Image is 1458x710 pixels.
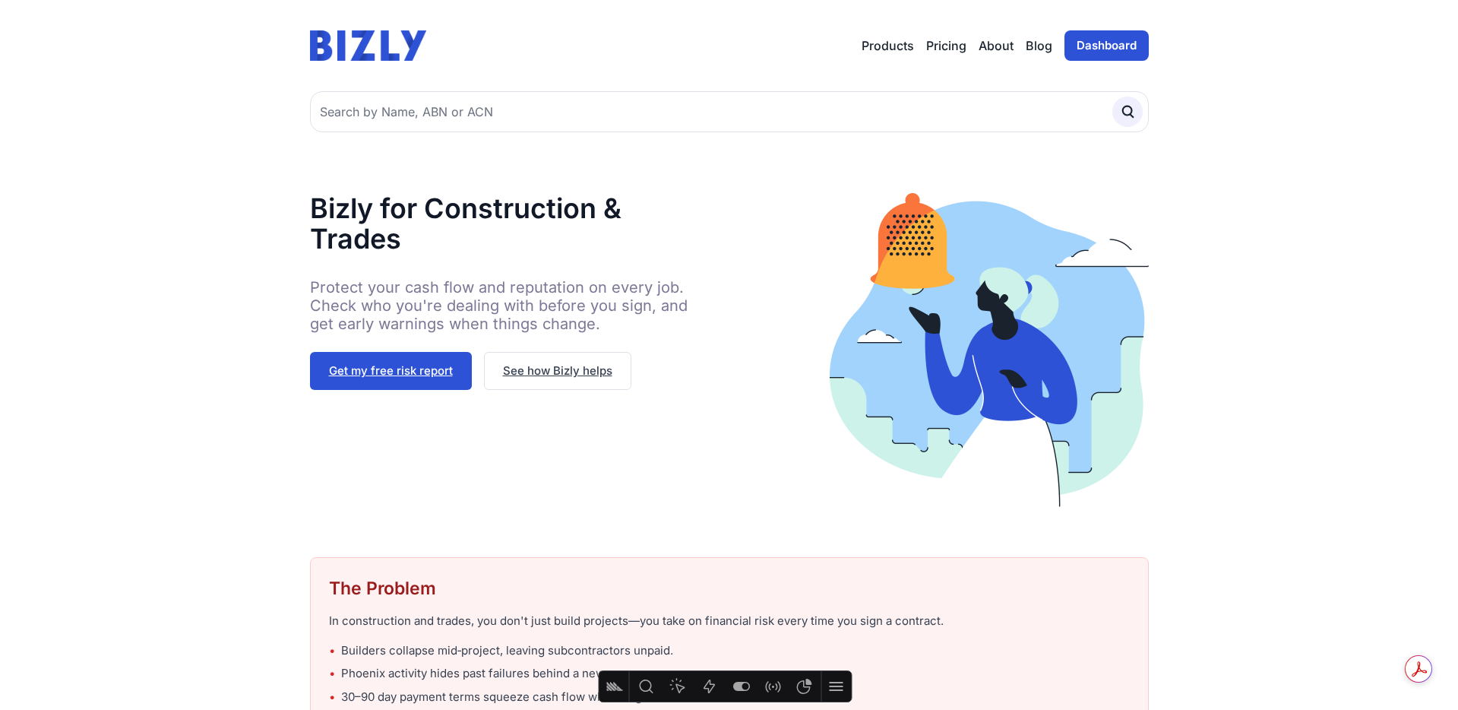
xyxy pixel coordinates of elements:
[329,689,335,706] span: •
[329,665,1130,683] li: Phoenix activity hides past failures behind a new name.
[1026,36,1052,55] a: Blog
[329,665,335,683] span: •
[979,36,1014,55] a: About
[310,91,1149,132] input: Search by Name, ABN or ACN
[329,642,335,660] span: •
[862,36,914,55] button: Products
[329,576,1130,601] h2: The Problem
[484,352,631,390] a: See how Bizly helps
[310,352,472,390] a: Get my free risk report
[926,36,966,55] a: Pricing
[310,278,711,333] p: Protect your cash flow and reputation on every job. Check who you're dealing with before you sign...
[329,689,1130,706] li: 30–90 day payment terms squeeze cash flow while wages and materials are due now.
[1064,30,1149,61] a: Dashboard
[329,613,1130,630] p: In construction and trades, you don't just build projects—you take on financial risk every time y...
[310,193,711,254] h1: Bizly for Construction & Trades
[830,193,1149,509] img: Construction worker checking client risk on Bizly
[329,642,1130,660] li: Builders collapse mid‑project, leaving subcontractors unpaid.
